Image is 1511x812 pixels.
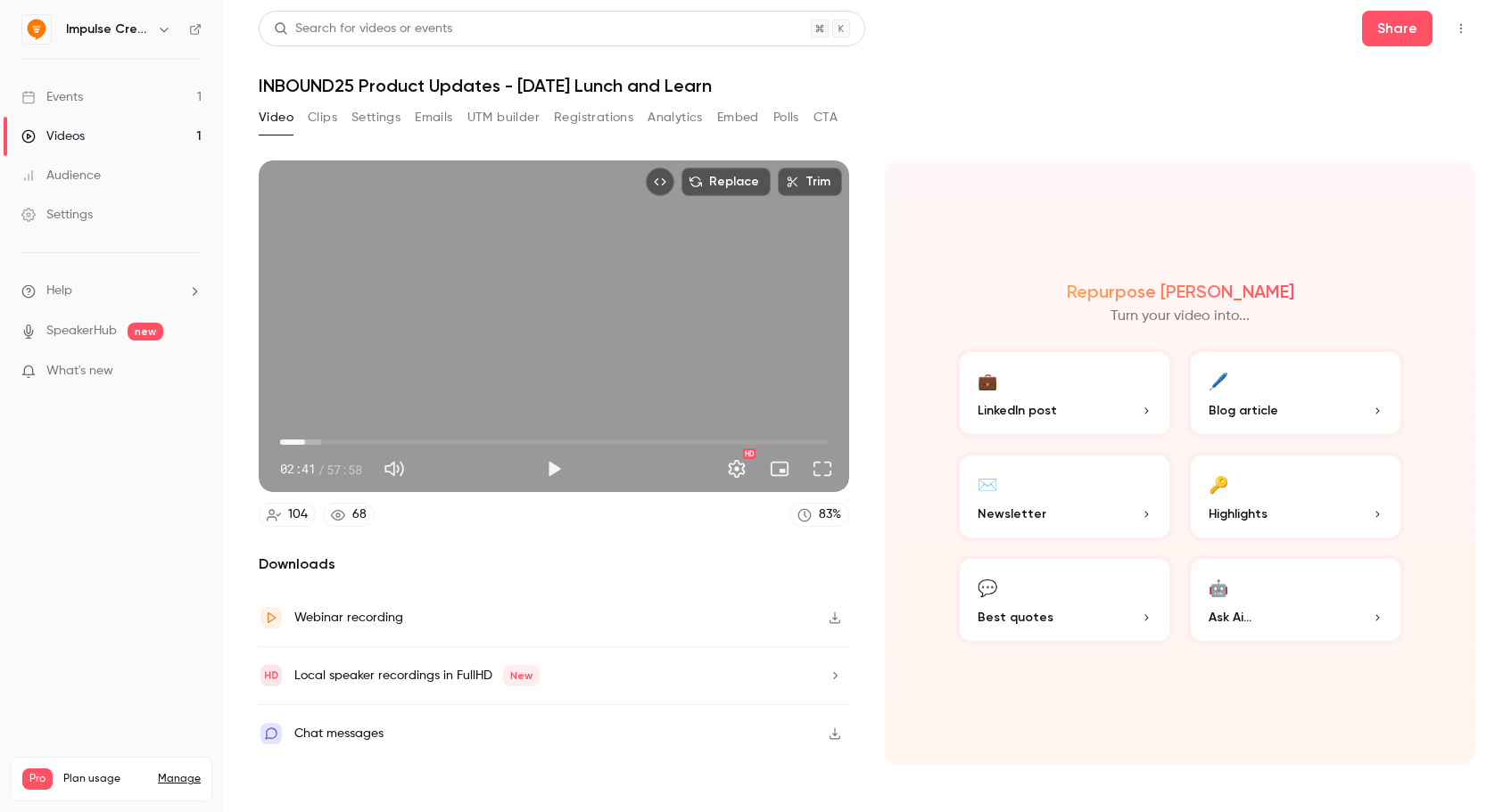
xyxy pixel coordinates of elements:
div: 💬 [978,573,997,601]
div: Events [21,88,83,106]
h2: Downloads [259,554,849,575]
span: Blog article [1209,401,1278,420]
a: 83% [789,503,849,527]
div: 83 % [819,505,841,524]
h6: Impulse Creative [66,21,150,38]
button: Turn on miniplayer [762,451,797,487]
div: 02:41 [280,460,362,479]
span: / [318,460,325,479]
span: Ask Ai... [1209,608,1251,627]
button: Mute [376,451,412,487]
div: HD [743,448,755,459]
button: Top Bar Actions [1447,14,1475,43]
a: Manage [158,772,201,786]
li: help-dropdown-opener [21,282,202,300]
button: Analytics [648,103,703,132]
button: CTA [813,103,838,132]
button: ✉️Newsletter [956,452,1173,541]
button: Full screen [805,451,840,487]
div: Audience [21,167,101,185]
button: Trim [778,168,842,196]
div: Webinar recording [294,607,403,628]
div: 104 [288,505,308,524]
div: 🔑 [1209,470,1228,497]
button: Play [536,451,572,487]
h1: INBOUND25 Product Updates - [DATE] Lunch and Learn [259,75,1475,96]
div: Chat messages [294,723,384,744]
button: 💬Best quotes [956,555,1173,644]
div: Videos [21,127,85,145]
button: Settings [351,103,400,132]
button: UTM builder [467,103,540,132]
p: Turn your video into... [1111,306,1250,327]
div: 🖊️ [1209,366,1228,394]
button: Embed video [646,168,674,196]
button: Settings [719,451,755,487]
span: New [503,665,540,686]
button: 🔑Highlights [1187,452,1404,541]
span: Help [46,282,72,300]
span: Plan usage [63,772,147,786]
span: Newsletter [978,504,1046,523]
span: 02:41 [280,460,316,479]
div: 68 [352,505,367,524]
span: LinkedIn post [978,401,1057,420]
button: Video [259,103,293,132]
a: 68 [323,503,375,527]
button: Embed [717,103,759,132]
span: What's new [46,362,113,381]
a: 104 [259,503,316,527]
img: Impulse Creative [22,15,51,44]
span: Pro [22,768,53,790]
div: 🤖 [1209,573,1228,601]
button: 🖊️Blog article [1187,349,1404,438]
h2: Repurpose [PERSON_NAME] [1067,281,1294,302]
div: 💼 [978,366,997,394]
div: Settings [21,206,93,224]
button: Emails [415,103,452,132]
div: ✉️ [978,470,997,497]
span: new [128,323,163,340]
div: Search for videos or events [274,20,452,38]
span: Best quotes [978,608,1053,627]
button: Registrations [554,103,633,132]
span: 57:58 [326,460,362,479]
button: Replace [681,168,771,196]
button: Polls [773,103,799,132]
span: Highlights [1209,504,1267,523]
div: Local speaker recordings in FullHD [294,665,540,686]
a: SpeakerHub [46,322,117,340]
button: 🤖Ask Ai... [1187,555,1404,644]
button: Share [1362,11,1433,46]
button: Clips [308,103,337,132]
button: 💼LinkedIn post [956,349,1173,438]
